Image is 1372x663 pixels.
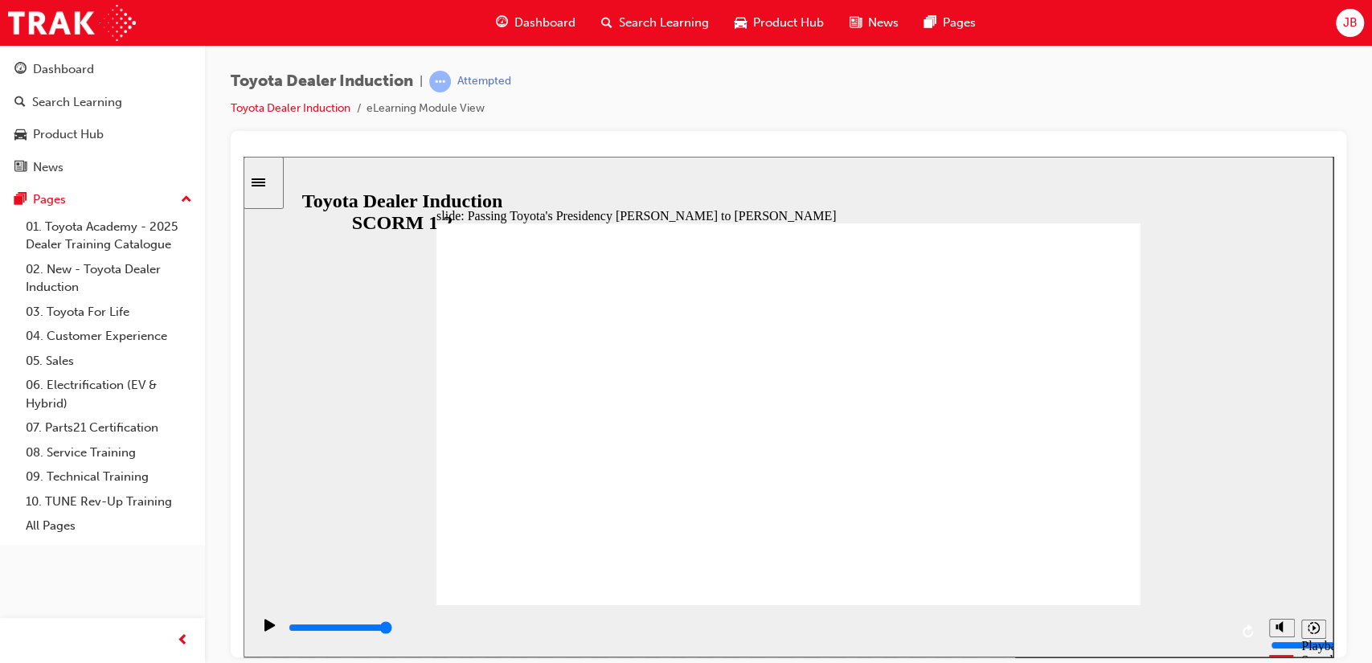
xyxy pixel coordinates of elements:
[8,448,1018,501] div: playback controls
[496,13,508,33] span: guage-icon
[19,415,199,440] a: 07. Parts21 Certification
[6,55,199,84] a: Dashboard
[6,88,199,117] a: Search Learning
[483,6,588,39] a: guage-iconDashboard
[601,13,612,33] span: search-icon
[14,128,27,142] span: car-icon
[1058,482,1082,511] div: Playback Speed
[943,14,976,32] span: Pages
[911,6,989,39] a: pages-iconPages
[33,158,63,177] div: News
[177,631,189,651] span: prev-icon
[6,153,199,182] a: News
[6,185,199,215] button: Pages
[924,13,936,33] span: pages-icon
[1026,462,1051,481] button: Mute (Ctrl+Alt+M)
[367,100,485,118] li: eLearning Module View
[1342,14,1357,32] span: JB
[837,6,911,39] a: news-iconNews
[993,463,1018,487] button: Replay (Ctrl+Alt+R)
[181,190,192,211] span: up-icon
[19,215,199,257] a: 01. Toyota Academy - 2025 Dealer Training Catalogue
[19,349,199,374] a: 05. Sales
[619,14,709,32] span: Search Learning
[14,161,27,175] span: news-icon
[33,125,104,144] div: Product Hub
[8,461,35,489] button: Play (Ctrl+Alt+P)
[1018,448,1082,501] div: misc controls
[231,72,413,91] span: Toyota Dealer Induction
[1027,482,1131,495] input: volume
[514,14,575,32] span: Dashboard
[19,300,199,325] a: 03. Toyota For Life
[19,324,199,349] a: 04. Customer Experience
[753,14,824,32] span: Product Hub
[735,13,747,33] span: car-icon
[14,193,27,207] span: pages-icon
[19,373,199,415] a: 06. Electrification (EV & Hybrid)
[33,190,66,209] div: Pages
[722,6,837,39] a: car-iconProduct Hub
[19,440,199,465] a: 08. Service Training
[33,60,94,79] div: Dashboard
[32,93,122,112] div: Search Learning
[457,74,511,89] div: Attempted
[19,489,199,514] a: 10. TUNE Rev-Up Training
[588,6,722,39] a: search-iconSearch Learning
[850,13,862,33] span: news-icon
[231,101,350,115] a: Toyota Dealer Induction
[1058,463,1083,482] button: Playback speed
[45,465,149,477] input: slide progress
[19,465,199,489] a: 09. Technical Training
[19,257,199,300] a: 02. New - Toyota Dealer Induction
[14,63,27,77] span: guage-icon
[420,72,423,91] span: |
[19,514,199,538] a: All Pages
[1336,9,1364,37] button: JB
[868,14,899,32] span: News
[6,120,199,149] a: Product Hub
[8,5,136,41] img: Trak
[6,51,199,185] button: DashboardSearch LearningProduct HubNews
[14,96,26,110] span: search-icon
[429,71,451,92] span: learningRecordVerb_ATTEMPT-icon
